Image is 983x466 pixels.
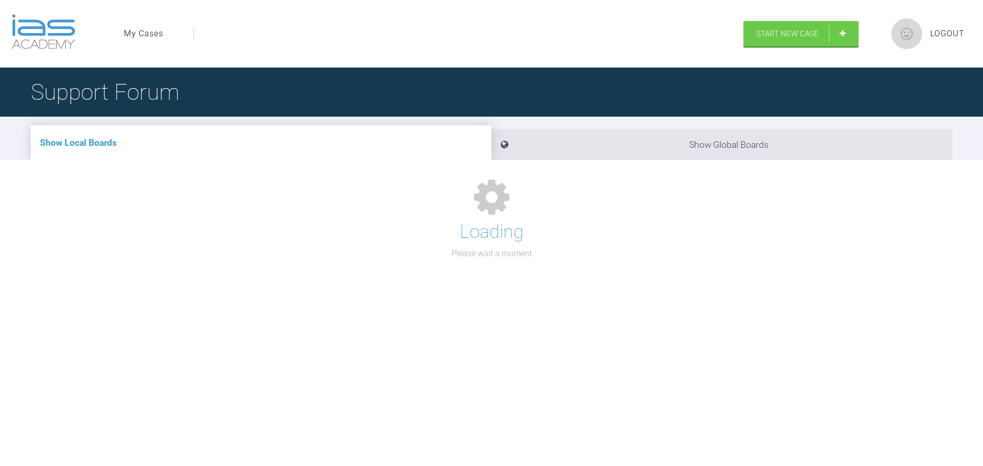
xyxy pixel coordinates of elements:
li: Show Local Boards [31,125,491,160]
h1: Support Forum [31,74,179,110]
span: Start New Case [756,29,819,38]
li: Show Global Boards [491,129,952,160]
p: Please wait a moment [452,247,532,260]
a: Logout [930,27,965,40]
img: profile.png [891,18,922,49]
h1: Loading [460,217,524,247]
img: logo-light.3e3ef733.png [12,14,75,49]
a: My Cases [124,27,163,40]
a: Start New Case [743,21,859,47]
